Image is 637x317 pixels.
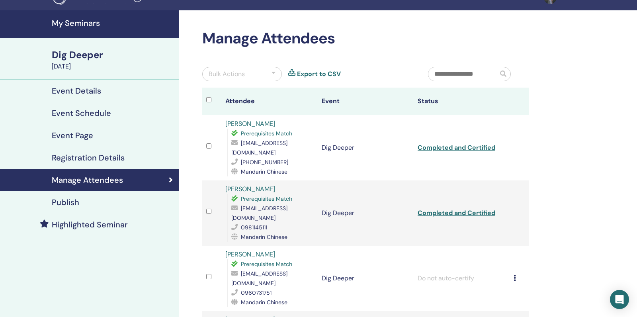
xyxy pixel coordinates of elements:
[414,88,510,115] th: Status
[241,260,292,268] span: Prerequisites Match
[241,130,292,137] span: Prerequisites Match
[418,209,495,217] a: Completed and Certified
[52,108,111,118] h4: Event Schedule
[221,88,317,115] th: Attendee
[225,185,275,193] a: [PERSON_NAME]
[52,18,174,28] h4: My Seminars
[202,29,529,48] h2: Manage Attendees
[318,115,414,180] td: Dig Deeper
[418,143,495,152] a: Completed and Certified
[52,220,128,229] h4: Highlighted Seminar
[241,289,272,296] span: 0960731751
[52,48,174,62] div: Dig Deeper
[297,69,341,79] a: Export to CSV
[52,86,101,96] h4: Event Details
[231,205,287,221] span: [EMAIL_ADDRESS][DOMAIN_NAME]
[318,246,414,311] td: Dig Deeper
[241,168,287,175] span: Mandarin Chinese
[318,180,414,246] td: Dig Deeper
[231,139,287,156] span: [EMAIL_ADDRESS][DOMAIN_NAME]
[231,270,287,287] span: [EMAIL_ADDRESS][DOMAIN_NAME]
[209,69,245,79] div: Bulk Actions
[52,198,79,207] h4: Publish
[318,88,414,115] th: Event
[241,158,288,166] span: [PHONE_NUMBER]
[241,195,292,202] span: Prerequisites Match
[225,250,275,258] a: [PERSON_NAME]
[241,299,287,306] span: Mandarin Chinese
[241,233,287,241] span: Mandarin Chinese
[52,131,93,140] h4: Event Page
[241,224,267,231] span: 0981145111
[225,119,275,128] a: [PERSON_NAME]
[52,175,123,185] h4: Manage Attendees
[47,48,179,71] a: Dig Deeper[DATE]
[52,62,174,71] div: [DATE]
[610,290,629,309] div: Open Intercom Messenger
[52,153,125,162] h4: Registration Details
